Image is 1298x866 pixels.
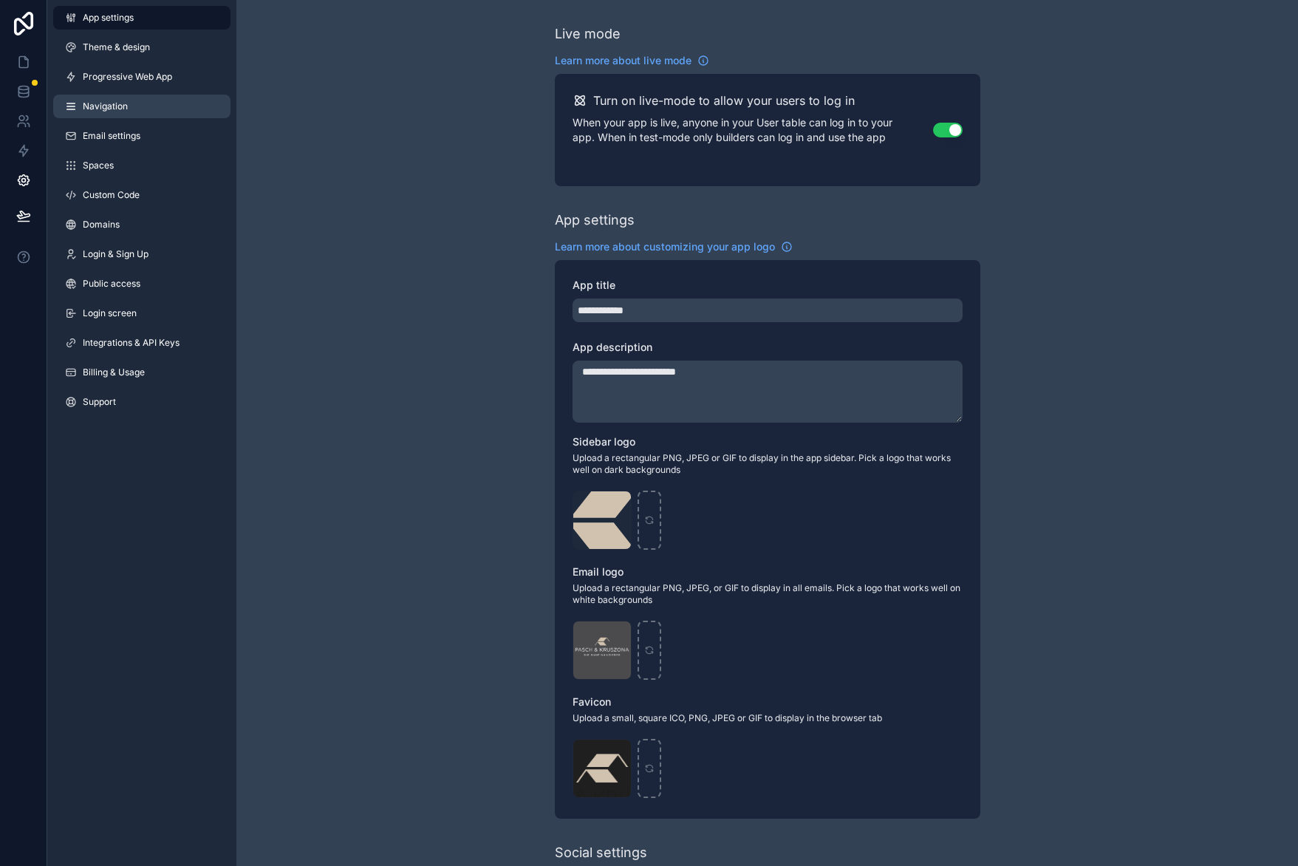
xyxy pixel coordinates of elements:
[573,582,963,606] span: Upload a rectangular PNG, JPEG, or GIF to display in all emails. Pick a logo that works well on w...
[53,124,230,148] a: Email settings
[573,565,624,578] span: Email logo
[555,239,775,254] span: Learn more about customizing your app logo
[53,390,230,414] a: Support
[53,183,230,207] a: Custom Code
[53,242,230,266] a: Login & Sign Up
[555,842,647,863] div: Social settings
[83,41,150,53] span: Theme & design
[53,65,230,89] a: Progressive Web App
[83,219,120,231] span: Domains
[83,248,148,260] span: Login & Sign Up
[593,92,855,109] h2: Turn on live-mode to allow your users to log in
[83,100,128,112] span: Navigation
[83,12,134,24] span: App settings
[555,53,709,68] a: Learn more about live mode
[573,115,933,145] p: When your app is live, anyone in your User table can log in to your app. When in test-mode only b...
[53,331,230,355] a: Integrations & API Keys
[83,130,140,142] span: Email settings
[555,239,793,254] a: Learn more about customizing your app logo
[555,24,621,44] div: Live mode
[53,154,230,177] a: Spaces
[573,695,611,708] span: Favicon
[83,71,172,83] span: Progressive Web App
[573,435,635,448] span: Sidebar logo
[83,337,180,349] span: Integrations & API Keys
[53,6,230,30] a: App settings
[573,452,963,476] span: Upload a rectangular PNG, JPEG or GIF to display in the app sidebar. Pick a logo that works well ...
[83,307,137,319] span: Login screen
[53,361,230,384] a: Billing & Usage
[555,53,691,68] span: Learn more about live mode
[53,272,230,296] a: Public access
[83,396,116,408] span: Support
[83,189,140,201] span: Custom Code
[573,279,615,291] span: App title
[573,341,652,353] span: App description
[53,301,230,325] a: Login screen
[573,712,963,724] span: Upload a small, square ICO, PNG, JPEG or GIF to display in the browser tab
[555,210,635,231] div: App settings
[83,160,114,171] span: Spaces
[83,278,140,290] span: Public access
[83,366,145,378] span: Billing & Usage
[53,213,230,236] a: Domains
[53,95,230,118] a: Navigation
[53,35,230,59] a: Theme & design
